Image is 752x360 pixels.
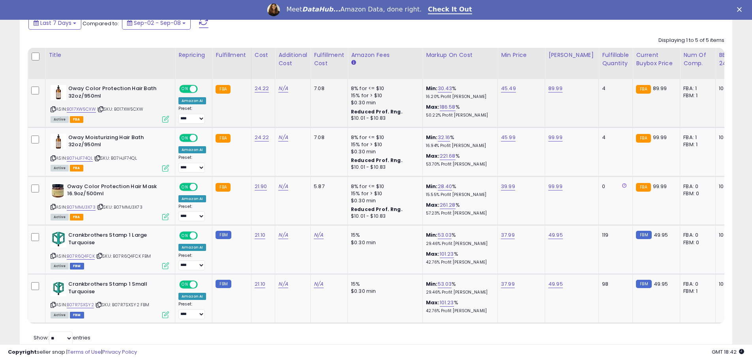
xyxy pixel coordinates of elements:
[428,6,472,14] a: Check It Out
[426,183,438,190] b: Min:
[51,165,69,172] span: All listings currently available for purchase on Amazon
[653,183,667,190] span: 99.99
[178,253,206,271] div: Preset:
[548,51,595,59] div: [PERSON_NAME]
[51,183,65,199] img: 51dYfgzSpOL._SL40_.jpg
[548,134,563,141] a: 99.99
[683,85,709,92] div: FBA: 1
[683,183,709,190] div: FBA: 0
[51,232,169,268] div: ASIN:
[180,183,190,190] span: ON
[51,85,66,100] img: 4175-TkTVXL._SL40_.jpg
[351,281,416,288] div: 15%
[51,281,66,296] img: 41GW04vUx-L._SL40_.jpg
[440,299,454,307] a: 101.23
[426,290,491,295] p: 29.46% Profit [PERSON_NAME]
[351,288,416,295] div: $0.30 min
[197,183,209,190] span: OFF
[67,253,95,260] a: B07R6Q4FCK
[178,195,206,202] div: Amazon AI
[351,232,416,239] div: 15%
[278,51,307,68] div: Additional Cost
[197,281,209,288] span: OFF
[351,51,419,59] div: Amazon Fees
[683,134,709,141] div: FBA: 1
[28,16,81,30] button: Last 7 Days
[70,165,83,172] span: FBA
[351,148,416,155] div: $0.30 min
[438,85,452,92] a: 30.43
[180,86,190,92] span: ON
[122,16,191,30] button: Sep-02 - Sep-08
[501,183,515,190] a: 39.99
[180,134,190,141] span: ON
[97,106,143,112] span: | SKU: B017XW5CXW
[180,281,190,288] span: ON
[658,37,724,44] div: Displaying 1 to 5 of 5 items
[68,232,164,248] b: Crankbrothers Stamp 1 Large Turquoise
[68,85,164,102] b: Oway Color Protection Hair Bath 32oz/950ml
[96,253,151,259] span: | SKU: B07R6Q4FCK FBM
[737,7,745,12] div: Close
[94,155,137,161] span: | SKU: B07HJF74QL
[255,85,269,92] a: 24.22
[602,51,629,68] div: Fulfillable Quantity
[255,134,269,141] a: 24.22
[51,263,69,270] span: All listings currently available for purchase on Amazon
[426,152,440,160] b: Max:
[636,280,651,288] small: FBM
[40,19,71,27] span: Last 7 Days
[351,115,416,122] div: $10.01 - $10.83
[351,239,416,246] div: $0.30 min
[34,334,90,341] span: Show: entries
[314,51,344,68] div: Fulfillment Cost
[178,244,206,251] div: Amazon AI
[351,99,416,106] div: $0.30 min
[351,108,403,115] b: Reduced Prof. Rng.
[351,92,416,99] div: 15% for > $10
[255,183,267,190] a: 21.90
[95,302,150,308] span: | SKU: B07R7SXSY2 FBM
[683,51,712,68] div: Num of Comp.
[278,183,288,190] a: N/A
[178,204,206,222] div: Preset:
[351,141,416,148] div: 15% for > $10
[602,281,626,288] div: 98
[51,214,69,221] span: All listings currently available for purchase on Amazon
[426,134,491,149] div: %
[683,288,709,295] div: FBM: 1
[70,116,83,123] span: FBA
[501,51,542,59] div: Min Price
[302,6,340,13] i: DataHub...
[70,312,84,319] span: FBM
[654,280,668,288] span: 49.95
[548,280,563,288] a: 49.95
[51,85,169,122] div: ASIN:
[51,134,66,149] img: 41xaikF8mEL._SL40_.jpg
[351,59,356,66] small: Amazon Fees.
[351,157,403,164] b: Reduced Prof. Rng.
[426,251,491,265] div: %
[68,134,164,151] b: Oway Moisturizing Hair Bath 32oz/950ml
[426,281,491,295] div: %
[719,51,748,68] div: BB Share 24h.
[438,231,452,239] a: 53.03
[719,85,745,92] div: 100%
[636,134,651,143] small: FBA
[653,134,667,141] span: 99.99
[719,281,745,288] div: 100%
[501,134,516,141] a: 45.99
[426,299,491,314] div: %
[426,201,440,209] b: Max:
[216,85,230,94] small: FBA
[70,214,83,221] span: FBA
[426,51,494,59] div: Markup on Cost
[97,204,143,210] span: | SKU: B07MMJ3X73
[351,206,403,213] b: Reduced Prof. Rng.
[426,134,438,141] b: Min:
[351,190,416,197] div: 15% for > $10
[636,51,677,68] div: Current Buybox Price
[178,97,206,104] div: Amazon AI
[683,92,709,99] div: FBM: 1
[683,281,709,288] div: FBA: 0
